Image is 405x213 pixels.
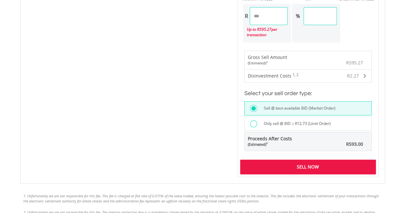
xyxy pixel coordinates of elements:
div: Up to R per transaction [243,25,288,39]
sup: 3 [266,141,268,145]
span: R593.00 [346,141,363,147]
sup: 1, 2 [293,72,298,77]
div: (Estimated) [248,61,287,66]
h3: Select your sell order type: [244,89,372,98]
sup: 3 [266,60,268,64]
div: % [292,7,304,25]
div: R [243,7,250,25]
label: Sell @ best available BID (Market Order) [260,105,336,112]
span: Disinvestment Costs [248,73,291,79]
span: R2.27 [347,73,359,79]
label: Only sell @ BID ≥ R12.73 (Limit Order) [260,120,331,127]
span: Proceeds After Costs [248,135,292,147]
li: 1. Unfortunately we are not responsible for this fee. This fee is charged at flat rate of 0.075% ... [23,193,382,203]
div: Gross Sell Amount [248,54,287,66]
div: (Estimated) [248,142,292,147]
span: R595.27 [346,60,363,66]
div: Sell Now [240,160,376,174]
span: 595.27 [259,27,271,32]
